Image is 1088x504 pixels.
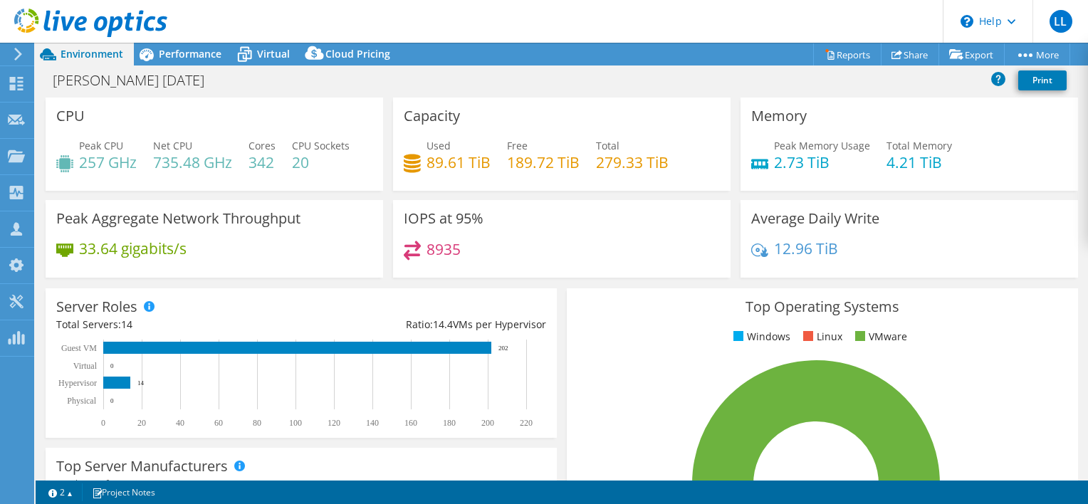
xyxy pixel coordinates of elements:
[110,362,114,369] text: 0
[110,397,114,404] text: 0
[249,139,276,152] span: Cores
[1018,70,1067,90] a: Print
[520,418,533,428] text: 220
[404,108,460,124] h3: Capacity
[56,458,228,474] h3: Top Server Manufacturers
[800,329,842,345] li: Linux
[56,299,137,315] h3: Server Roles
[596,154,669,170] h4: 279.33 TiB
[325,47,390,61] span: Cloud Pricing
[481,418,494,428] text: 200
[61,47,123,61] span: Environment
[289,418,302,428] text: 100
[427,154,491,170] h4: 89.61 TiB
[56,211,300,226] h3: Peak Aggregate Network Throughput
[292,154,350,170] h4: 20
[147,477,153,490] span: 2
[56,108,85,124] h3: CPU
[774,154,870,170] h4: 2.73 TiB
[176,418,184,428] text: 40
[1050,10,1072,33] span: LL
[498,345,508,352] text: 202
[159,47,221,61] span: Performance
[637,478,664,489] tspan: ESXi 7.0
[301,317,546,332] div: Ratio: VMs per Hypervisor
[507,139,528,152] span: Free
[82,483,165,501] a: Project Notes
[67,396,96,406] text: Physical
[730,329,790,345] li: Windows
[58,378,97,388] text: Hypervisor
[137,379,145,387] text: 14
[257,47,290,61] span: Virtual
[292,139,350,152] span: CPU Sockets
[153,154,232,170] h4: 735.48 GHz
[443,418,456,428] text: 180
[938,43,1005,65] a: Export
[404,211,483,226] h3: IOPS at 95%
[427,139,451,152] span: Used
[596,139,619,152] span: Total
[328,418,340,428] text: 120
[774,139,870,152] span: Peak Memory Usage
[38,483,83,501] a: 2
[852,329,907,345] li: VMware
[56,476,546,492] h4: Total Manufacturers:
[56,317,301,332] div: Total Servers:
[961,15,973,28] svg: \n
[79,139,123,152] span: Peak CPU
[121,317,132,331] span: 14
[73,361,98,371] text: Virtual
[881,43,939,65] a: Share
[886,154,952,170] h4: 4.21 TiB
[404,418,417,428] text: 160
[253,418,261,428] text: 80
[577,299,1067,315] h3: Top Operating Systems
[610,478,637,489] tspan: 100.0%
[1004,43,1070,65] a: More
[366,418,379,428] text: 140
[507,154,580,170] h4: 189.72 TiB
[61,343,97,353] text: Guest VM
[79,241,187,256] h4: 33.64 gigabits/s
[751,108,807,124] h3: Memory
[813,43,882,65] a: Reports
[427,241,461,257] h4: 8935
[751,211,879,226] h3: Average Daily Write
[433,317,453,331] span: 14.4
[886,139,952,152] span: Total Memory
[249,154,276,170] h4: 342
[153,139,192,152] span: Net CPU
[79,154,137,170] h4: 257 GHz
[46,73,226,88] h1: [PERSON_NAME] [DATE]
[214,418,223,428] text: 60
[101,418,105,428] text: 0
[774,241,838,256] h4: 12.96 TiB
[137,418,146,428] text: 20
